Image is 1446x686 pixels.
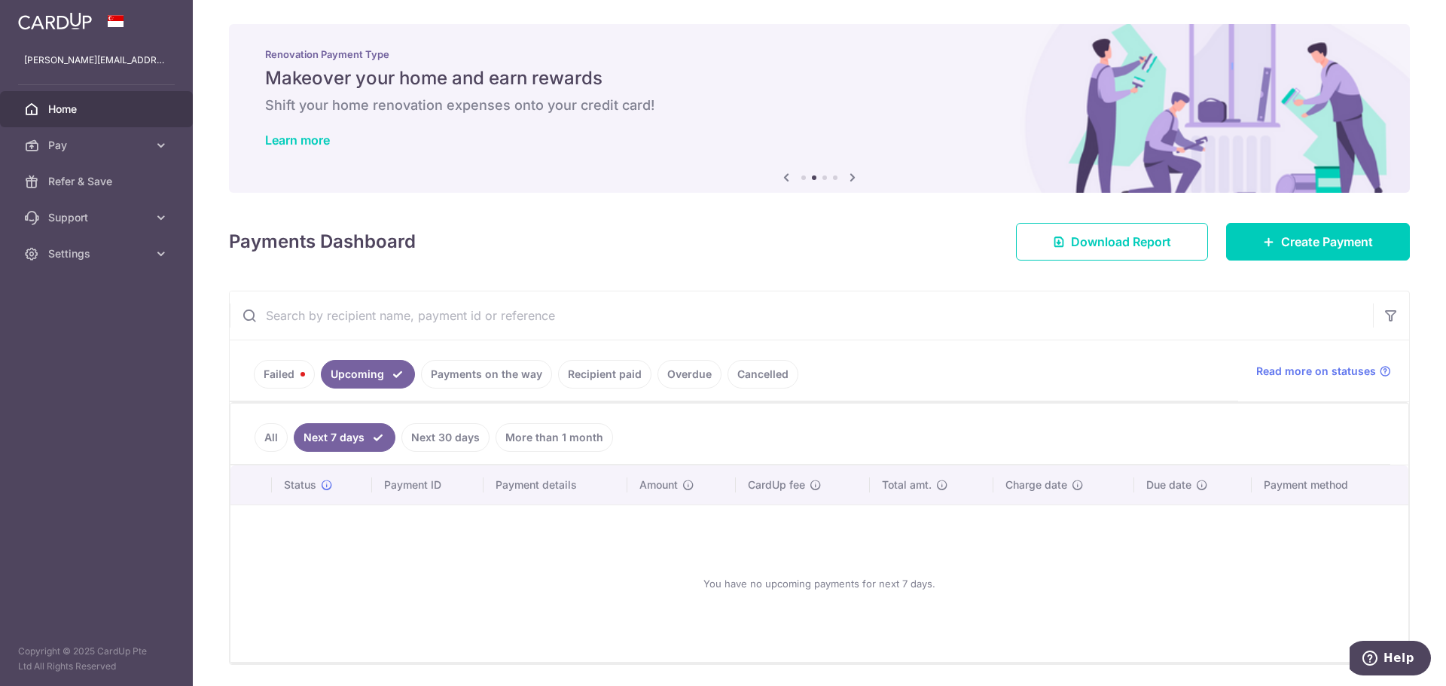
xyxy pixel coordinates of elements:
[1256,364,1391,379] a: Read more on statuses
[748,477,805,492] span: CardUp fee
[1226,223,1410,261] a: Create Payment
[18,12,92,30] img: CardUp
[284,477,316,492] span: Status
[372,465,484,505] th: Payment ID
[254,360,315,389] a: Failed
[657,360,721,389] a: Overdue
[1252,465,1408,505] th: Payment method
[265,48,1374,60] p: Renovation Payment Type
[496,423,613,452] a: More than 1 month
[1016,223,1208,261] a: Download Report
[558,360,651,389] a: Recipient paid
[24,53,169,68] p: [PERSON_NAME][EMAIL_ADDRESS][DOMAIN_NAME]
[230,291,1373,340] input: Search by recipient name, payment id or reference
[1281,233,1373,251] span: Create Payment
[229,24,1410,193] img: Renovation banner
[421,360,552,389] a: Payments on the way
[401,423,490,452] a: Next 30 days
[265,133,330,148] a: Learn more
[255,423,288,452] a: All
[48,138,148,153] span: Pay
[639,477,678,492] span: Amount
[1146,477,1191,492] span: Due date
[1071,233,1171,251] span: Download Report
[48,102,148,117] span: Home
[1256,364,1376,379] span: Read more on statuses
[48,174,148,189] span: Refer & Save
[1350,641,1431,678] iframe: Opens a widget where you can find more information
[882,477,932,492] span: Total amt.
[229,228,416,255] h4: Payments Dashboard
[728,360,798,389] a: Cancelled
[1005,477,1067,492] span: Charge date
[48,246,148,261] span: Settings
[48,210,148,225] span: Support
[321,360,415,389] a: Upcoming
[484,465,628,505] th: Payment details
[265,66,1374,90] h5: Makeover your home and earn rewards
[294,423,395,452] a: Next 7 days
[265,96,1374,114] h6: Shift your home renovation expenses onto your credit card!
[249,517,1390,650] div: You have no upcoming payments for next 7 days.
